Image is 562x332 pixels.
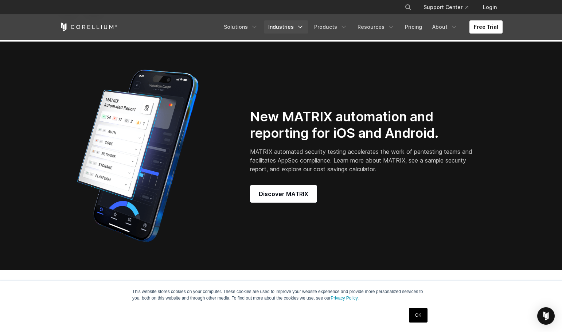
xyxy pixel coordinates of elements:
h2: New MATRIX automation and reporting for iOS and Android. [250,109,475,141]
a: Corellium Home [59,23,117,31]
a: OK [409,308,428,323]
a: Discover MATRIX [250,185,317,203]
a: Resources [353,20,399,34]
a: Pricing [401,20,426,34]
p: MATRIX automated security testing accelerates the work of pentesting teams and facilitates AppSec... [250,147,475,173]
p: This website stores cookies on your computer. These cookies are used to improve your website expe... [132,288,430,301]
button: Search [402,1,415,14]
a: Free Trial [469,20,503,34]
div: Open Intercom Messenger [537,307,555,325]
img: Corellium_MATRIX_Hero_1_1x [59,65,216,247]
span: Discover MATRIX [259,190,308,198]
a: Login [477,1,503,14]
a: Support Center [418,1,474,14]
a: Privacy Policy. [331,296,359,301]
a: Products [310,20,352,34]
a: Industries [264,20,308,34]
div: Navigation Menu [219,20,503,34]
a: Solutions [219,20,262,34]
a: About [428,20,462,34]
div: Navigation Menu [396,1,503,14]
